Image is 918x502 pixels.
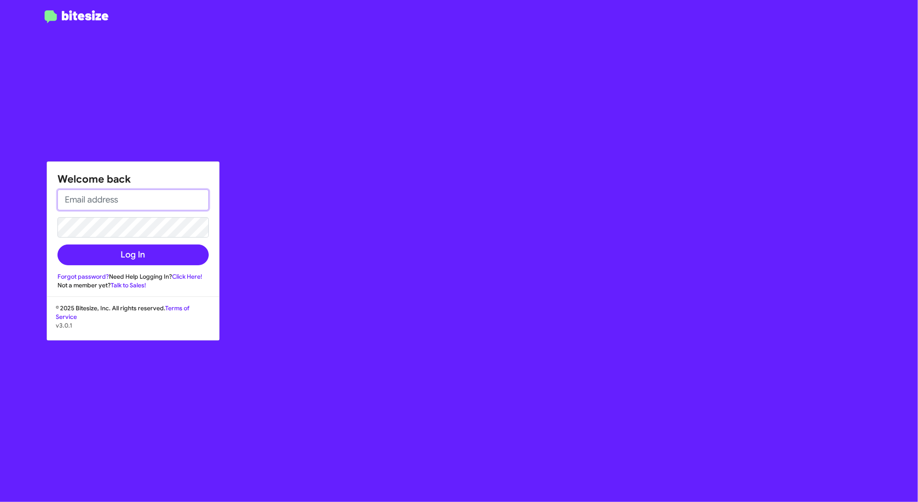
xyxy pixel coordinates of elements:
a: Forgot password? [57,273,109,280]
div: © 2025 Bitesize, Inc. All rights reserved. [47,304,219,340]
a: Terms of Service [56,304,189,321]
a: Click Here! [172,273,202,280]
button: Log In [57,245,209,265]
div: Not a member yet? [57,281,209,290]
h1: Welcome back [57,172,209,186]
p: v3.0.1 [56,321,210,330]
input: Email address [57,190,209,210]
a: Talk to Sales! [111,281,146,289]
div: Need Help Logging In? [57,272,209,281]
